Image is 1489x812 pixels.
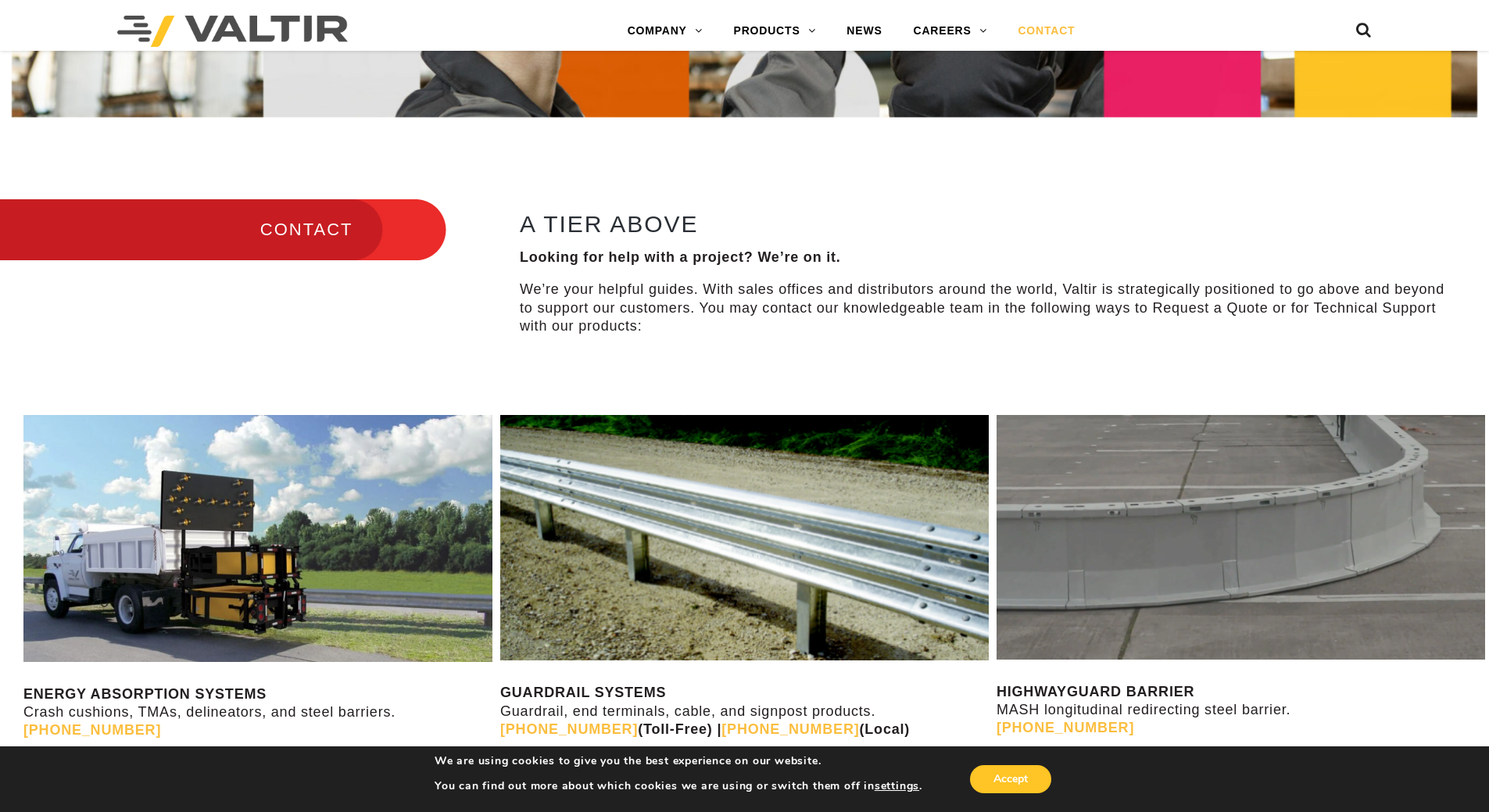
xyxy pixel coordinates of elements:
[500,721,910,737] strong: (Toll-Free) | (Local)
[997,684,1194,699] strong: HIGHWAYGUARD BARRIER
[970,765,1051,793] button: Accept
[997,415,1485,659] img: Radius-Barrier-Section-Highwayguard3
[500,685,666,700] strong: GUARDRAIL SYSTEMS
[500,415,989,660] img: Guardrail Contact Us Page Image
[435,754,922,768] p: We are using cookies to give you the best experience on our website.
[435,779,922,793] p: You can find out more about which cookies we are using or switch them off in .
[718,16,832,47] a: PRODUCTS
[500,684,989,739] p: Guardrail, end terminals, cable, and signpost products.
[23,415,492,661] img: SS180M Contact Us Page Image
[831,16,897,47] a: NEWS
[612,16,718,47] a: COMPANY
[721,721,859,737] a: [PHONE_NUMBER]
[520,249,841,265] strong: Looking for help with a project? We’re on it.
[520,281,1447,335] p: We’re your helpful guides. With sales offices and distributors around the world, Valtir is strate...
[875,779,919,793] button: settings
[117,16,348,47] img: Valtir
[997,683,1485,738] p: MASH longitudinal redirecting steel barrier.
[500,721,638,737] a: [PHONE_NUMBER]
[898,16,1003,47] a: CAREERS
[23,686,267,702] strong: ENERGY ABSORPTION SYSTEMS
[23,722,161,738] a: [PHONE_NUMBER]
[23,685,492,740] p: Crash cushions, TMAs, delineators, and steel barriers.
[997,720,1134,735] a: [PHONE_NUMBER]
[1002,16,1090,47] a: CONTACT
[520,211,1447,237] h2: A TIER ABOVE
